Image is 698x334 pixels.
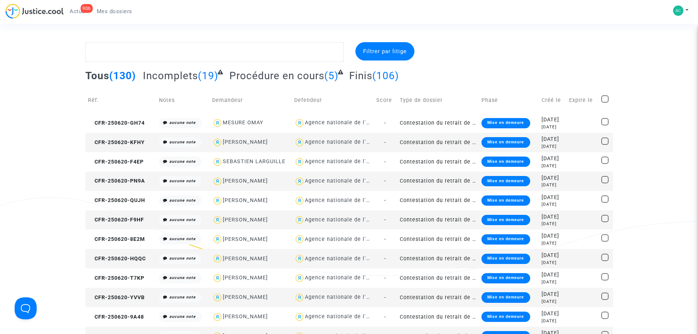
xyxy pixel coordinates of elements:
[294,137,305,148] img: icon-user.svg
[305,139,385,145] div: Agence nationale de l'habitat
[212,273,223,283] img: icon-user.svg
[169,120,196,125] i: aucune note
[542,201,564,208] div: [DATE]
[212,253,223,264] img: icon-user.svg
[542,182,564,188] div: [DATE]
[305,178,385,184] div: Agence nationale de l'habitat
[212,234,223,245] img: icon-user.svg
[384,294,386,301] span: -
[384,159,386,165] span: -
[212,215,223,225] img: icon-user.svg
[88,275,144,281] span: CFR-250620-T7KP
[88,236,145,242] span: CFR-250620-8E2M
[305,313,385,320] div: Agence nationale de l'habitat
[97,8,132,15] span: Mes dossiers
[305,256,385,262] div: Agence nationale de l'habitat
[88,314,144,320] span: CFR-250620-9A48
[542,221,564,227] div: [DATE]
[210,87,292,113] td: Demandeur
[223,313,268,320] div: [PERSON_NAME]
[349,70,372,82] span: Finis
[481,254,530,264] div: Mise en demeure
[198,70,218,82] span: (19)
[397,307,479,327] td: Contestation du retrait de [PERSON_NAME] par l'ANAH (mandataire)
[542,213,564,221] div: [DATE]
[88,256,146,262] span: CFR-250620-HQQC
[481,312,530,322] div: Mise en demeure
[542,298,564,305] div: [DATE]
[481,273,530,283] div: Mise en demeure
[542,240,564,246] div: [DATE]
[88,217,144,223] span: CFR-250620-F9HF
[294,234,305,245] img: icon-user.svg
[88,178,145,184] span: CFR-250620-PN9A
[542,155,564,163] div: [DATE]
[85,70,109,82] span: Tous
[542,135,564,143] div: [DATE]
[542,116,564,124] div: [DATE]
[212,195,223,206] img: icon-user.svg
[169,275,196,280] i: aucune note
[88,294,145,301] span: CFR-250620-YVVB
[384,197,386,203] span: -
[397,249,479,268] td: Contestation du retrait de [PERSON_NAME] par l'ANAH (mandataire)
[223,256,268,262] div: [PERSON_NAME]
[169,256,196,261] i: aucune note
[223,236,268,242] div: [PERSON_NAME]
[294,312,305,322] img: icon-user.svg
[143,70,198,82] span: Incomplets
[542,318,564,324] div: [DATE]
[542,290,564,298] div: [DATE]
[542,124,564,130] div: [DATE]
[212,137,223,148] img: icon-user.svg
[109,70,136,82] span: (130)
[223,139,268,145] div: [PERSON_NAME]
[305,236,385,242] div: Agence nationale de l'habitat
[223,294,268,300] div: [PERSON_NAME]
[212,118,223,128] img: icon-user.svg
[212,292,223,303] img: icon-user.svg
[397,288,479,307] td: Contestation du retrait de [PERSON_NAME] par l'ANAH (mandataire)
[479,87,539,113] td: Phase
[169,198,196,203] i: aucune note
[5,4,64,19] img: jc-logo.svg
[384,178,386,184] span: -
[81,4,93,13] div: 906
[223,217,268,223] div: [PERSON_NAME]
[229,70,324,82] span: Procédure en cours
[481,195,530,206] div: Mise en demeure
[542,279,564,285] div: [DATE]
[223,197,268,203] div: [PERSON_NAME]
[88,139,145,146] span: CFR-250620-KFHY
[542,163,564,169] div: [DATE]
[539,87,566,113] td: Créé le
[384,120,386,126] span: -
[88,120,145,126] span: CFR-250620-GH74
[481,137,530,147] div: Mise en demeure
[542,174,564,182] div: [DATE]
[305,217,385,223] div: Agence nationale de l'habitat
[305,158,385,165] div: Agence nationale de l'habitat
[64,6,91,17] a: 906Actus
[397,133,479,152] td: Contestation du retrait de [PERSON_NAME] par l'ANAH (mandataire)
[397,230,479,249] td: Contestation du retrait de [PERSON_NAME] par l'ANAH (mandataire)
[372,70,399,82] span: (106)
[384,275,386,281] span: -
[542,310,564,318] div: [DATE]
[481,118,530,128] div: Mise en demeure
[542,260,564,266] div: [DATE]
[294,118,305,128] img: icon-user.svg
[292,87,374,113] td: Defendeur
[542,143,564,150] div: [DATE]
[223,275,268,281] div: [PERSON_NAME]
[294,195,305,206] img: icon-user.svg
[384,256,386,262] span: -
[305,275,385,281] div: Agence nationale de l'habitat
[481,292,530,302] div: Mise en demeure
[397,268,479,288] td: Contestation du retrait de [PERSON_NAME] par l'ANAH (mandataire)
[169,159,196,164] i: aucune note
[294,157,305,167] img: icon-user.svg
[223,158,285,165] div: SEBASTIEN LARGUILLE
[85,87,157,113] td: Réf.
[397,152,479,172] td: Contestation du retrait de [PERSON_NAME] par l'ANAH (mandataire)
